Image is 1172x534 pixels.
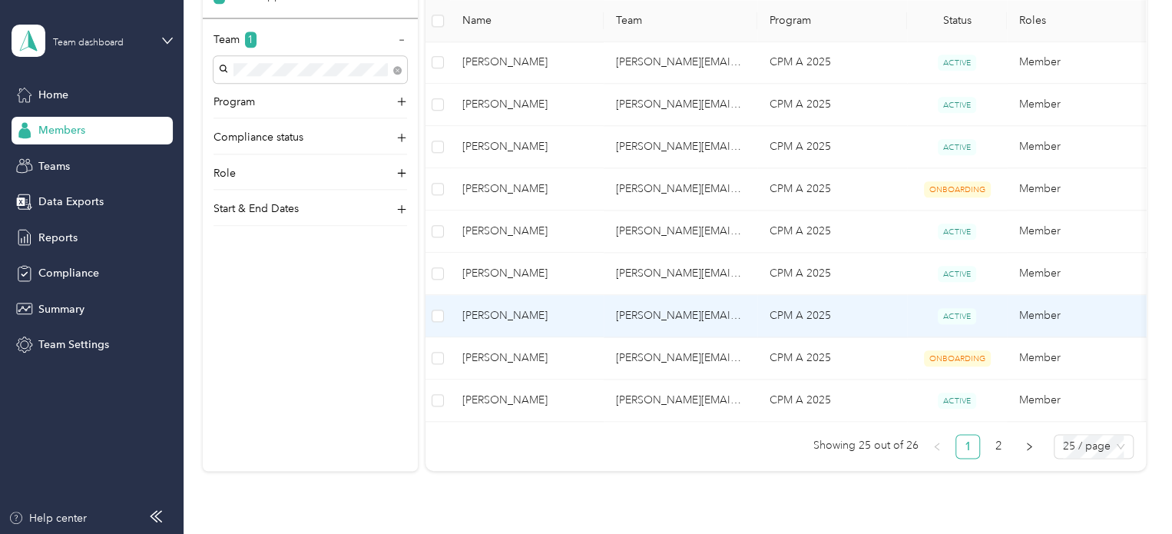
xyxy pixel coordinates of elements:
span: ACTIVE [938,97,976,113]
td: amanda.lako@optioncare.com [604,84,757,126]
td: CPM A 2025 [757,41,907,84]
td: amanda.lako@optioncare.com [604,211,757,253]
span: [PERSON_NAME] [462,392,591,409]
li: 2 [986,434,1011,459]
span: ONBOARDING [924,181,991,197]
td: Member [1007,84,1160,126]
span: ONBOARDING [924,350,991,367]
td: CPM A 2025 [757,380,907,422]
td: Member [1007,295,1160,337]
span: [PERSON_NAME] [462,265,591,282]
td: amanda.lako@optioncare.com [604,126,757,168]
span: Summary [38,301,84,317]
td: ONBOARDING [907,337,1007,380]
span: Name [462,15,591,28]
span: Showing 25 out of 26 [813,434,919,457]
p: Start & End Dates [214,201,299,217]
td: Chrishelle Diaz [450,126,604,168]
p: Team [214,32,240,48]
div: Team dashboard [53,38,124,48]
p: Role [214,165,236,181]
td: Courtney Serneels [450,380,604,422]
td: CPM A 2025 [757,211,907,253]
li: Previous Page [925,434,949,459]
span: Data Exports [38,194,104,210]
span: ACTIVE [938,139,976,155]
span: Compliance [38,265,99,281]
td: Member [1007,168,1160,211]
td: CPM A 2025 [757,295,907,337]
div: Page Size [1054,434,1134,459]
button: Help center [8,510,87,526]
td: amanda.lako@optioncare.com [604,380,757,422]
span: ACTIVE [938,55,976,71]
td: Kenisha Reese [450,41,604,84]
td: amanda.lako@optioncare.com [604,253,757,295]
span: left [932,442,942,451]
span: [PERSON_NAME] [462,181,591,197]
li: Next Page [1017,434,1041,459]
td: CPM A 2025 [757,253,907,295]
span: [PERSON_NAME] [462,307,591,324]
span: [PERSON_NAME] [462,96,591,113]
td: Tammy Carrillo [450,337,604,380]
td: Member [1007,380,1160,422]
iframe: Everlance-gr Chat Button Frame [1086,448,1172,534]
td: Linette Gonzalez Alarcon [450,295,604,337]
span: Home [38,87,68,103]
td: CPM A 2025 [757,126,907,168]
td: ONBOARDING [907,168,1007,211]
td: CPM A 2025 [757,84,907,126]
td: Member [1007,253,1160,295]
span: [PERSON_NAME] [462,54,591,71]
a: 1 [956,435,979,458]
span: [PERSON_NAME] [462,223,591,240]
td: CPM A 2025 [757,337,907,380]
span: [PERSON_NAME] [462,350,591,367]
td: CPM A 2025 [757,168,907,211]
td: Hannah Merrell [450,168,604,211]
td: Member [1007,41,1160,84]
span: 1 [245,32,257,48]
button: left [925,434,949,459]
span: ACTIVE [938,224,976,240]
span: [PERSON_NAME] [462,138,591,155]
td: Member [1007,126,1160,168]
span: ACTIVE [938,393,976,409]
td: Member [1007,211,1160,253]
td: Taylor Libby [450,211,604,253]
span: right [1025,442,1034,451]
span: Team Settings [38,337,109,353]
td: Kirsten Anderson [450,253,604,295]
span: Teams [38,158,70,174]
td: amanda.lako@optioncare.com [604,41,757,84]
td: Member [1007,337,1160,380]
span: Reports [38,230,78,246]
span: ACTIVE [938,308,976,324]
span: Members [38,122,85,138]
td: amanda.lako@optioncare.com [604,337,757,380]
span: 25 / page [1063,435,1124,458]
td: amanda.lako@optioncare.com [604,295,757,337]
p: Program [214,94,255,110]
p: Compliance status [214,129,303,145]
td: Carmen Paredes [450,84,604,126]
li: 1 [955,434,980,459]
span: ACTIVE [938,266,976,282]
a: 2 [987,435,1010,458]
td: amanda.lako@optioncare.com [604,168,757,211]
button: right [1017,434,1041,459]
